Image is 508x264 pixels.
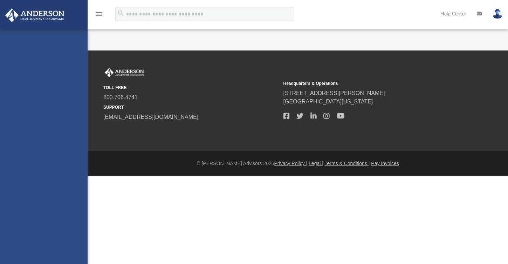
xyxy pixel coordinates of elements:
a: Privacy Policy | [274,161,308,166]
a: 800.706.4741 [103,94,138,100]
a: [EMAIL_ADDRESS][DOMAIN_NAME] [103,114,198,120]
img: Anderson Advisors Platinum Portal [103,68,145,77]
a: Legal | [309,161,323,166]
a: Terms & Conditions | [325,161,370,166]
i: search [117,9,125,17]
a: menu [95,13,103,18]
small: SUPPORT [103,104,279,110]
a: Pay Invoices [371,161,399,166]
img: User Pic [492,9,503,19]
a: [STREET_ADDRESS][PERSON_NAME] [283,90,385,96]
a: [GEOGRAPHIC_DATA][US_STATE] [283,99,373,104]
small: TOLL FREE [103,84,279,91]
img: Anderson Advisors Platinum Portal [3,8,67,22]
i: menu [95,10,103,18]
div: © [PERSON_NAME] Advisors 2025 [88,160,508,167]
small: Headquarters & Operations [283,80,459,87]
